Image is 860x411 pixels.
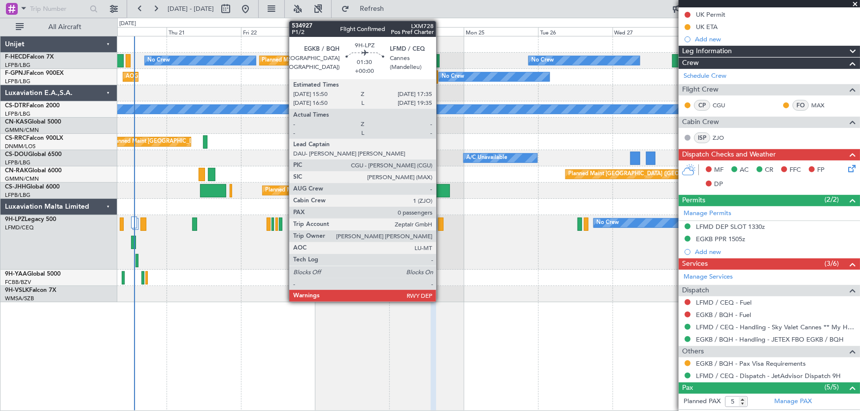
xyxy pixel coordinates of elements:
a: Manage Services [684,272,733,282]
a: LFMD / CEQ - Handling - Sky Valet Cannes ** My Handling**LFMD / CEQ [696,323,855,331]
div: Planned Maint [GEOGRAPHIC_DATA] ([GEOGRAPHIC_DATA]) [265,183,420,198]
span: Permits [682,195,705,206]
span: FP [817,165,825,175]
a: DNMM/LOS [5,143,35,150]
a: MAX [811,101,833,110]
span: 9H-LPZ [5,217,25,222]
a: CGU [713,101,735,110]
span: Cabin Crew [682,117,719,128]
span: F-HECD [5,54,27,60]
a: LFMD/CEQ [5,224,34,231]
a: 9H-YAAGlobal 5000 [5,271,61,277]
a: Manage Permits [684,209,731,219]
input: Trip Number [30,1,87,16]
div: UK Permit [696,10,725,19]
span: (2/2) [825,194,839,205]
a: Schedule Crew [684,71,726,81]
span: F-GPNJ [5,70,26,76]
a: EGKB / BQH - Fuel [696,311,751,319]
span: 9H-YAA [5,271,27,277]
a: CN-KASGlobal 5000 [5,119,61,125]
a: LFPB/LBG [5,159,31,166]
a: CS-JHHGlobal 6000 [5,184,60,190]
span: CN-KAS [5,119,28,125]
span: 9H-VSLK [5,287,29,293]
a: CS-DTRFalcon 2000 [5,103,60,109]
div: No Crew [596,216,619,230]
button: Refresh [337,1,396,17]
a: CS-DOUGlobal 6500 [5,152,62,158]
div: ISP [694,132,710,143]
span: CS-DOU [5,152,28,158]
div: AOG Maint Hyères ([GEOGRAPHIC_DATA]-[GEOGRAPHIC_DATA]) [126,69,292,84]
div: [DATE] [119,20,136,28]
span: CS-DTR [5,103,26,109]
span: Pax [682,382,693,394]
span: (5/5) [825,382,839,392]
div: CP [694,100,710,111]
span: All Aircraft [26,24,104,31]
span: Crew [682,58,699,69]
span: CS-JHH [5,184,26,190]
span: CN-RAK [5,168,28,174]
a: Manage PAX [774,397,812,407]
div: A/C Unavailable [466,151,507,165]
a: LFMD / CEQ - Dispatch - JetAdvisor Dispatch 9H [696,372,841,380]
a: EGKB / BQH - Pax Visa Requirements [696,359,806,368]
span: CR [765,165,773,175]
a: CS-RRCFalcon 900LX [5,135,63,141]
span: CS-RRC [5,135,26,141]
div: No Crew [531,53,554,68]
a: F-GPNJFalcon 900EX [5,70,64,76]
a: EGKB / BQH - Handling - JETEX FBO EGKB / BQH [696,335,844,344]
div: Thu 21 [167,27,241,36]
div: Sat 23 [315,27,390,36]
span: (3/6) [825,258,839,269]
a: CN-RAKGlobal 6000 [5,168,62,174]
div: LFMD DEP SLOT 1330z [696,222,765,231]
span: Dispatch Checks and Weather [682,149,776,160]
div: Tue 26 [538,27,613,36]
span: [DATE] - [DATE] [168,4,214,13]
div: Sun 24 [389,27,464,36]
a: 9H-LPZLegacy 500 [5,217,56,222]
a: 9H-VSLKFalcon 7X [5,287,56,293]
span: Dispatch [682,285,709,296]
a: F-HECDFalcon 7X [5,54,54,60]
a: WMSA/SZB [5,295,34,302]
span: AC [740,165,749,175]
span: Refresh [351,5,393,12]
span: Leg Information [682,46,732,57]
div: Add new [695,35,855,43]
span: FFC [790,165,801,175]
a: GMMN/CMN [5,126,39,134]
div: Planned Maint [GEOGRAPHIC_DATA] ([GEOGRAPHIC_DATA]) [262,53,417,68]
a: LFPB/LBG [5,78,31,85]
div: UK ETA [696,23,718,31]
div: Wed 20 [92,27,167,36]
div: No Crew [147,53,170,68]
div: Planned Maint [GEOGRAPHIC_DATA] ([GEOGRAPHIC_DATA]) [568,167,723,182]
a: LFPB/LBG [5,110,31,118]
div: FO [792,100,809,111]
div: EGKB PPR 1505z [696,235,745,243]
label: Planned PAX [684,397,721,407]
span: Others [682,346,704,357]
div: Fri 22 [241,27,315,36]
span: MF [714,165,723,175]
a: LFMD / CEQ - Fuel [696,298,752,307]
span: DP [714,180,723,190]
a: LFPB/LBG [5,191,31,199]
span: Flight Crew [682,84,719,95]
div: No Crew [442,69,464,84]
div: Add new [695,248,855,256]
a: FCBB/BZV [5,279,31,286]
span: Services [682,258,708,270]
div: Mon 25 [464,27,538,36]
div: Planned Maint [GEOGRAPHIC_DATA] ([GEOGRAPHIC_DATA]) [110,134,266,149]
a: ZJO [713,133,735,142]
a: LFPB/LBG [5,62,31,69]
a: GMMN/CMN [5,175,39,183]
div: Wed 27 [613,27,687,36]
button: All Aircraft [11,19,107,35]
